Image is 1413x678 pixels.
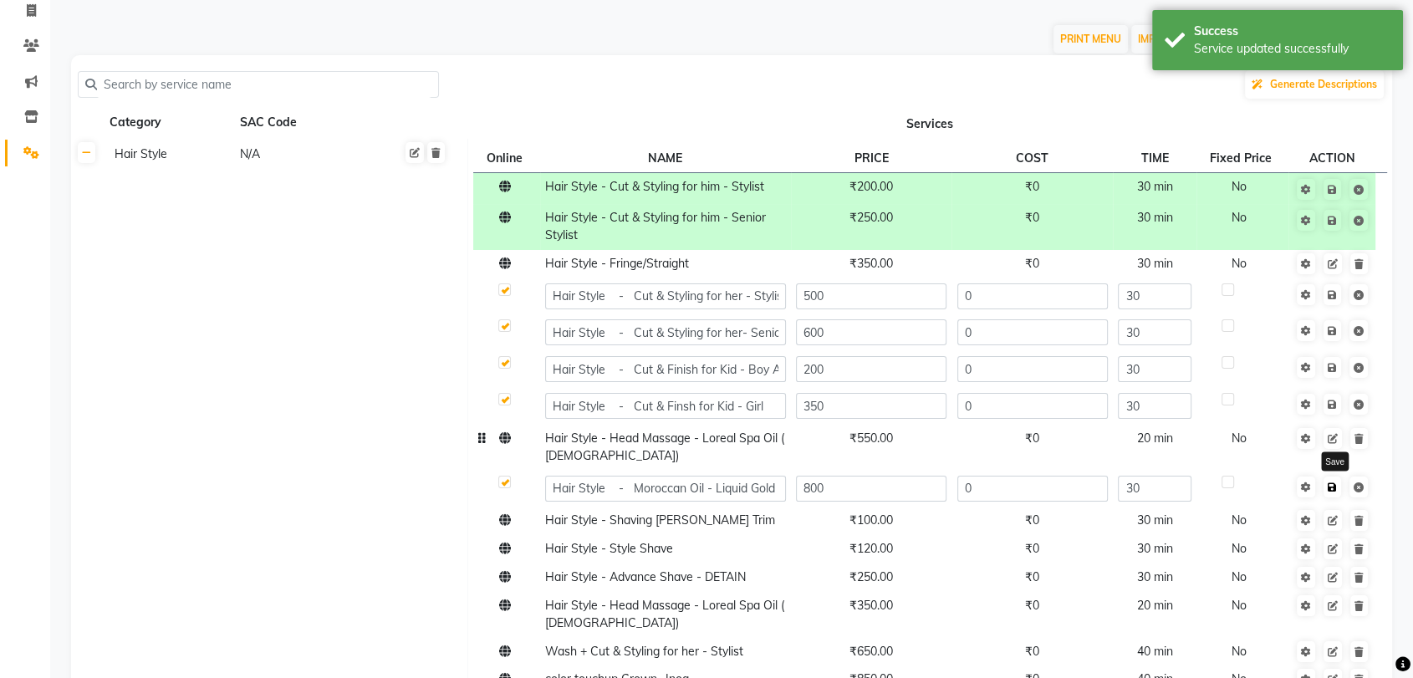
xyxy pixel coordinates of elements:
[467,107,1392,139] th: Services
[1025,644,1039,659] span: ₹0
[1113,144,1196,172] th: TIME
[1025,569,1039,584] span: ₹0
[849,256,893,271] span: ₹350.00
[1137,431,1173,446] span: 20 min
[1288,144,1375,172] th: ACTION
[849,431,893,446] span: ₹550.00
[1232,179,1247,194] span: No
[545,644,743,659] span: Wash + Cut & Styling for her - Stylist
[1025,210,1039,225] span: ₹0
[545,210,766,242] span: Hair Style - Cut & Styling for him - Senior Stylist
[545,256,689,271] span: Hair Style - Fringe/Straight
[1137,256,1173,271] span: 30 min
[1245,70,1384,99] button: Generate Descriptions
[1232,541,1247,556] span: No
[1025,512,1039,528] span: ₹0
[1137,644,1173,659] span: 40 min
[108,112,232,133] div: Category
[1025,256,1039,271] span: ₹0
[108,144,232,165] div: Hair Style
[1137,598,1173,613] span: 20 min
[849,598,893,613] span: ₹350.00
[1232,512,1247,528] span: No
[1194,23,1390,40] div: Success
[1025,598,1039,613] span: ₹0
[1137,512,1173,528] span: 30 min
[849,541,893,556] span: ₹120.00
[951,144,1113,172] th: COST
[1137,541,1173,556] span: 30 min
[1232,431,1247,446] span: No
[97,72,431,98] input: Search by service name
[1053,25,1128,54] button: PRINT MENU
[849,569,893,584] span: ₹250.00
[1232,598,1247,613] span: No
[1194,40,1390,58] div: Service updated successfully
[1196,144,1288,172] th: Fixed Price
[238,112,362,133] div: SAC Code
[545,598,784,630] span: Hair Style - Head Massage - Loreal Spa Oil ( [DEMOGRAPHIC_DATA])
[849,644,893,659] span: ₹650.00
[545,431,784,463] span: Hair Style - Head Massage - Loreal Spa Oil ( [DEMOGRAPHIC_DATA])
[545,569,746,584] span: Hair Style - Advance Shave - DETAIN
[1232,569,1247,584] span: No
[545,541,673,556] span: Hair Style - Style Shave
[1131,25,1192,54] a: IMPORT
[1025,179,1039,194] span: ₹0
[1270,78,1377,90] span: Generate Descriptions
[1025,431,1039,446] span: ₹0
[849,512,893,528] span: ₹100.00
[1137,179,1173,194] span: 30 min
[1232,644,1247,659] span: No
[849,179,893,194] span: ₹200.00
[849,210,893,225] span: ₹250.00
[1232,256,1247,271] span: No
[1321,452,1349,472] div: Save
[540,144,791,172] th: NAME
[1137,569,1173,584] span: 30 min
[1025,541,1039,556] span: ₹0
[1232,210,1247,225] span: No
[545,179,764,194] span: Hair Style - Cut & Styling for him - Stylist
[545,512,775,528] span: Hair Style - Shaving [PERSON_NAME] Trim
[1137,210,1173,225] span: 30 min
[791,144,952,172] th: PRICE
[473,144,540,172] th: Online
[238,144,362,165] div: N/A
